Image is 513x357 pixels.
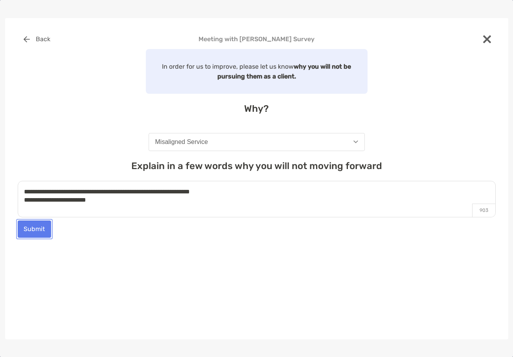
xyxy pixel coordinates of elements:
[18,31,57,48] button: Back
[155,138,208,146] div: Misaligned Service
[18,160,496,171] h4: Explain in a few words why you will not moving forward
[18,35,496,43] h4: Meeting with [PERSON_NAME] Survey
[149,133,365,151] button: Misaligned Service
[483,35,491,43] img: close modal
[353,140,358,143] img: Open dropdown arrow
[18,103,496,114] h4: Why?
[151,62,363,81] p: In order for us to improve, please let us know
[18,220,51,238] button: Submit
[217,63,351,80] strong: why you will not be pursuing them as a client.
[24,36,30,42] img: button icon
[472,204,495,217] p: 903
